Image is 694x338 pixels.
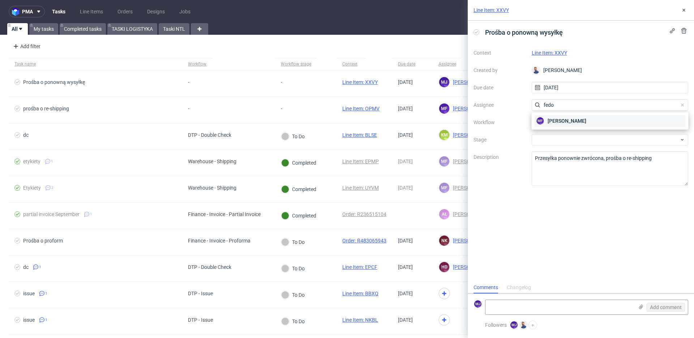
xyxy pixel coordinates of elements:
[188,211,261,217] div: Finance - Invoice - Partial Invoice
[281,238,305,246] div: To Do
[474,300,481,308] figcaption: MJ
[281,106,298,111] div: -
[398,132,413,138] span: [DATE]
[281,185,316,193] div: Completed
[281,61,311,67] div: Workflow stage
[76,6,107,17] a: Line Items
[474,48,526,57] label: Context
[143,6,169,17] a: Designs
[450,132,492,138] span: [PERSON_NAME]
[439,156,449,166] figcaption: MF
[438,61,456,67] div: Assignee
[188,106,205,111] div: -
[51,185,53,191] span: 2
[439,236,449,246] figcaption: NK
[281,317,305,325] div: To Do
[14,61,176,67] span: Task name
[474,282,498,293] div: Comments
[113,6,137,17] a: Orders
[45,291,47,296] span: 1
[520,321,527,329] img: Michał Rachański
[23,106,69,111] div: prośba o re-shipping
[23,291,35,296] div: issue
[398,264,413,270] span: [DATE]
[474,101,526,109] label: Assignee
[188,132,231,138] div: DTP - Double Check
[528,321,537,329] button: +
[188,264,231,270] div: DTP - Double Check
[281,159,316,167] div: Completed
[507,282,531,293] div: Changelog
[450,79,492,85] span: [PERSON_NAME]
[188,61,206,67] div: Workflow
[23,185,41,191] div: Etykiety
[342,79,378,85] a: Line Item: XXVY
[342,185,379,191] a: Line Item: UYVM
[29,23,58,35] a: My tasks
[342,238,386,244] a: Order: R483065943
[450,185,492,191] span: [PERSON_NAME]
[398,185,413,191] span: [DATE]
[23,317,35,323] div: issue
[482,26,566,38] span: Prośba o ponowną wysyłkę
[60,23,106,35] a: Completed tasks
[439,262,449,272] figcaption: HD
[537,117,544,124] figcaption: MF
[342,132,377,138] a: Line Item: BLSE
[39,264,41,270] span: 1
[450,211,492,217] span: [PERSON_NAME]
[450,264,492,270] span: [PERSON_NAME]
[450,238,492,244] span: [PERSON_NAME]
[23,132,29,138] div: dc
[439,209,449,219] figcaption: AŁ
[51,159,53,164] span: 1
[342,159,379,164] a: Line Item: EPMP
[188,238,250,244] div: Finance - Invoice - Proforma
[342,211,386,217] a: Order: R236515104
[107,23,157,35] a: TASKI LOGISTYKA
[281,79,298,85] div: -
[188,291,213,296] div: DTP - Issue
[342,61,360,67] div: Context
[342,317,378,323] a: Line Item: NKBL
[532,99,689,111] input: Search...
[450,106,492,111] span: [PERSON_NAME]
[398,291,413,296] span: [DATE]
[450,159,492,164] span: [PERSON_NAME]
[90,211,92,217] span: 1
[342,106,380,111] a: Line Item: OPMV
[474,135,526,144] label: Stage
[281,265,305,272] div: To Do
[10,41,42,52] div: Add filter
[45,317,47,323] span: 1
[9,6,45,17] button: pma
[439,103,449,114] figcaption: MF
[532,50,567,56] a: Line Item: XXVY
[159,23,189,35] a: Taski NTL
[281,212,316,220] div: Completed
[23,264,29,270] div: dc
[188,317,213,323] div: DTP - Issue
[175,6,195,17] a: Jobs
[12,8,22,16] img: logo
[474,153,526,185] label: Description
[474,7,509,14] a: Line Item: XXVY
[398,61,427,67] span: Due date
[48,6,70,17] a: Tasks
[485,322,507,328] span: Followers
[342,264,377,270] a: Line Item: EPCF
[510,321,518,329] figcaption: MJ
[188,79,205,85] div: -
[23,211,80,217] div: partial invoice September
[532,64,689,76] div: [PERSON_NAME]
[23,238,63,244] div: Prośba o proform
[281,291,305,299] div: To Do
[439,183,449,193] figcaption: MF
[398,106,413,111] span: [DATE]
[474,66,526,75] label: Created by
[7,23,28,35] a: All
[439,130,449,140] figcaption: KM
[188,185,236,191] div: Warehouse - Shipping
[398,79,413,85] span: [DATE]
[22,9,33,14] span: pma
